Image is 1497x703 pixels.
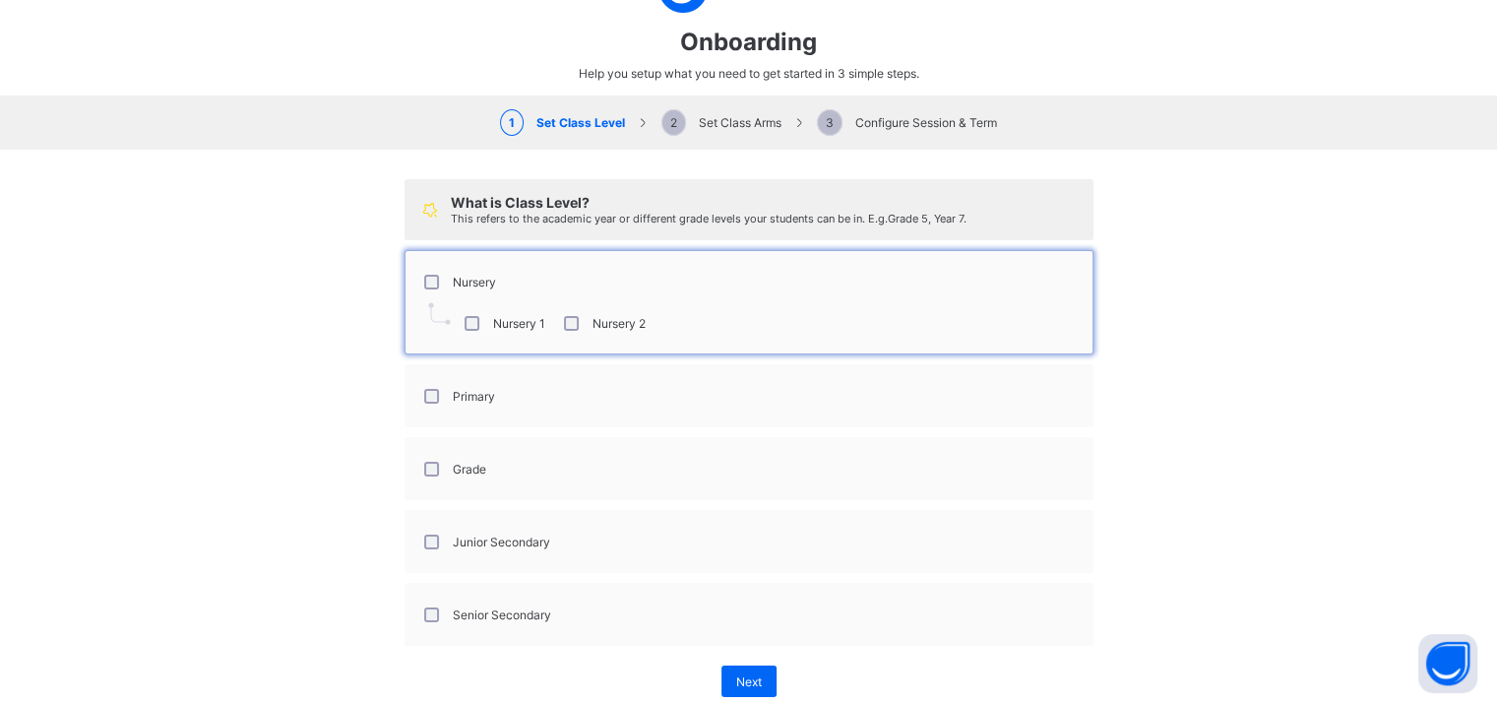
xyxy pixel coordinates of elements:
span: Help you setup what you need to get started in 3 simple steps. [579,66,919,81]
label: Grade [453,462,486,477]
img: pointer.7d5efa4dba55a2dde3e22c45d215a0de.svg [428,302,451,325]
span: What is Class Level? [451,194,590,211]
span: 3 [817,109,842,136]
label: Primary [453,389,495,404]
label: Nursery 1 [493,316,545,331]
span: Set Class Level [500,115,625,130]
span: Set Class Arms [661,115,781,130]
label: Junior Secondary [453,535,550,549]
span: This refers to the academic year or different grade levels your students can be in. E.g. Grade 5,... [451,212,967,225]
label: Nursery [453,275,496,289]
span: 2 [661,109,686,136]
button: Open asap [1418,634,1477,693]
label: Nursery 2 [593,316,646,331]
label: Senior Secondary [453,607,551,622]
span: Configure Session & Term [817,115,997,130]
span: Onboarding [680,28,817,56]
span: 1 [500,109,524,136]
span: Next [736,674,762,689]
